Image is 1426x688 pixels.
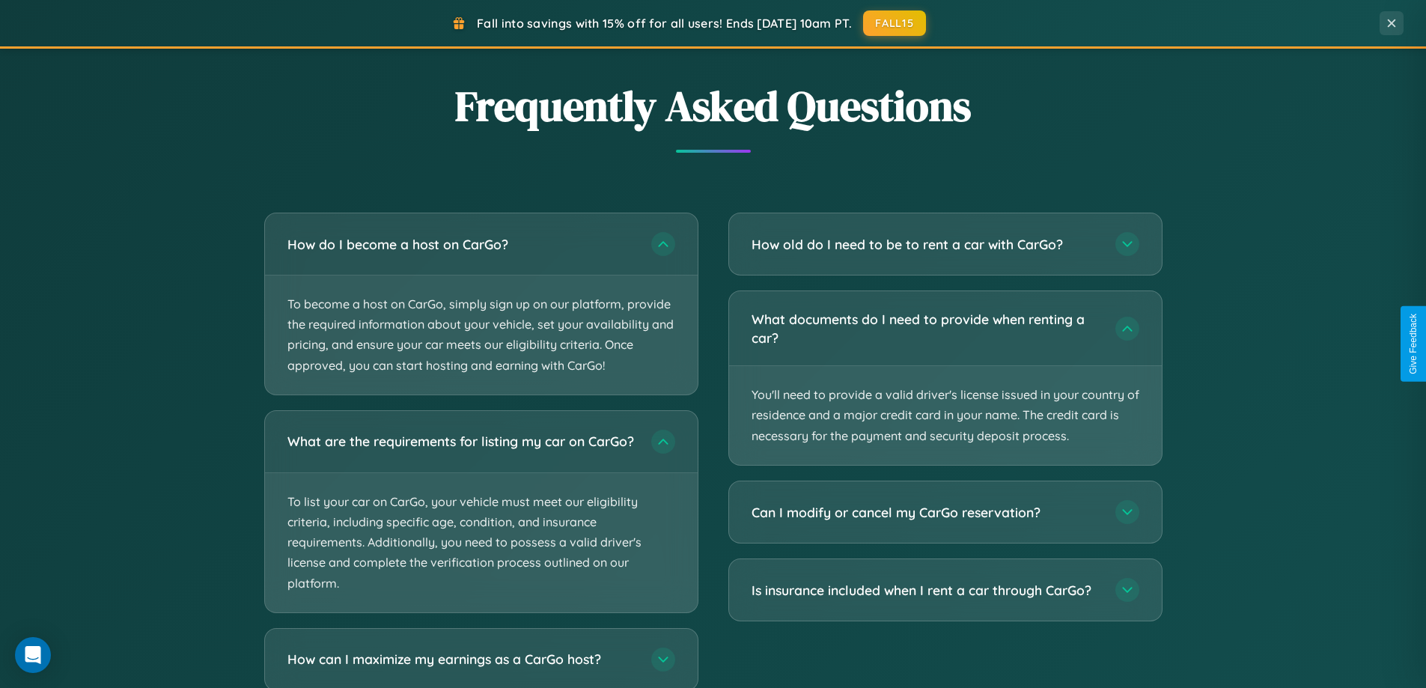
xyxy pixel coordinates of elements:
h3: How old do I need to be to rent a car with CarGo? [752,235,1100,254]
div: Open Intercom Messenger [15,637,51,673]
h3: Is insurance included when I rent a car through CarGo? [752,581,1100,600]
p: To list your car on CarGo, your vehicle must meet our eligibility criteria, including specific ag... [265,473,698,612]
h2: Frequently Asked Questions [264,77,1163,135]
h3: What documents do I need to provide when renting a car? [752,310,1100,347]
p: You'll need to provide a valid driver's license issued in your country of residence and a major c... [729,366,1162,465]
h3: Can I modify or cancel my CarGo reservation? [752,503,1100,522]
button: FALL15 [863,10,926,36]
h3: How do I become a host on CarGo? [287,235,636,254]
div: Give Feedback [1408,314,1419,374]
h3: What are the requirements for listing my car on CarGo? [287,432,636,451]
p: To become a host on CarGo, simply sign up on our platform, provide the required information about... [265,275,698,395]
h3: How can I maximize my earnings as a CarGo host? [287,650,636,669]
span: Fall into savings with 15% off for all users! Ends [DATE] 10am PT. [477,16,852,31]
